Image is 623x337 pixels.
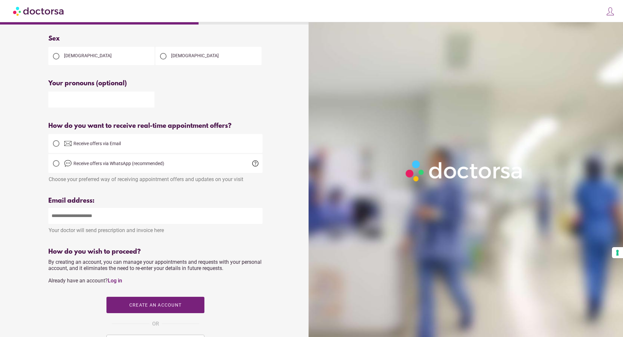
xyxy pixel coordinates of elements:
[73,161,164,166] span: Receive offers via WhatsApp (recommended)
[251,160,259,167] span: help
[48,259,262,284] span: By creating an account, you can manage your appointments and requests with your personal account,...
[13,4,65,18] img: Doctorsa.com
[108,278,122,284] a: Log in
[48,248,263,256] div: How do you wish to proceed?
[73,141,121,146] span: Receive offers via Email
[612,247,623,258] button: Your consent preferences for tracking technologies
[129,302,182,308] span: Create an account
[606,7,615,16] img: icons8-customer-100.png
[48,197,263,205] div: Email address:
[48,35,263,42] div: Sex
[402,157,527,185] img: Logo-Doctorsa-trans-White-partial-flat.png
[64,53,112,58] span: [DEMOGRAPHIC_DATA]
[64,160,72,167] img: chat
[48,80,263,87] div: Your pronouns (optional)
[48,122,263,130] div: How do you want to receive real-time appointment offers?
[48,173,263,182] div: Choose your preferred way of receiving appointment offers and updates on your visit
[48,224,263,233] div: Your doctor will send prescription and invoice here
[106,297,204,313] button: Create an account
[171,53,219,58] span: [DEMOGRAPHIC_DATA]
[152,320,159,328] span: OR
[64,140,72,147] img: email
